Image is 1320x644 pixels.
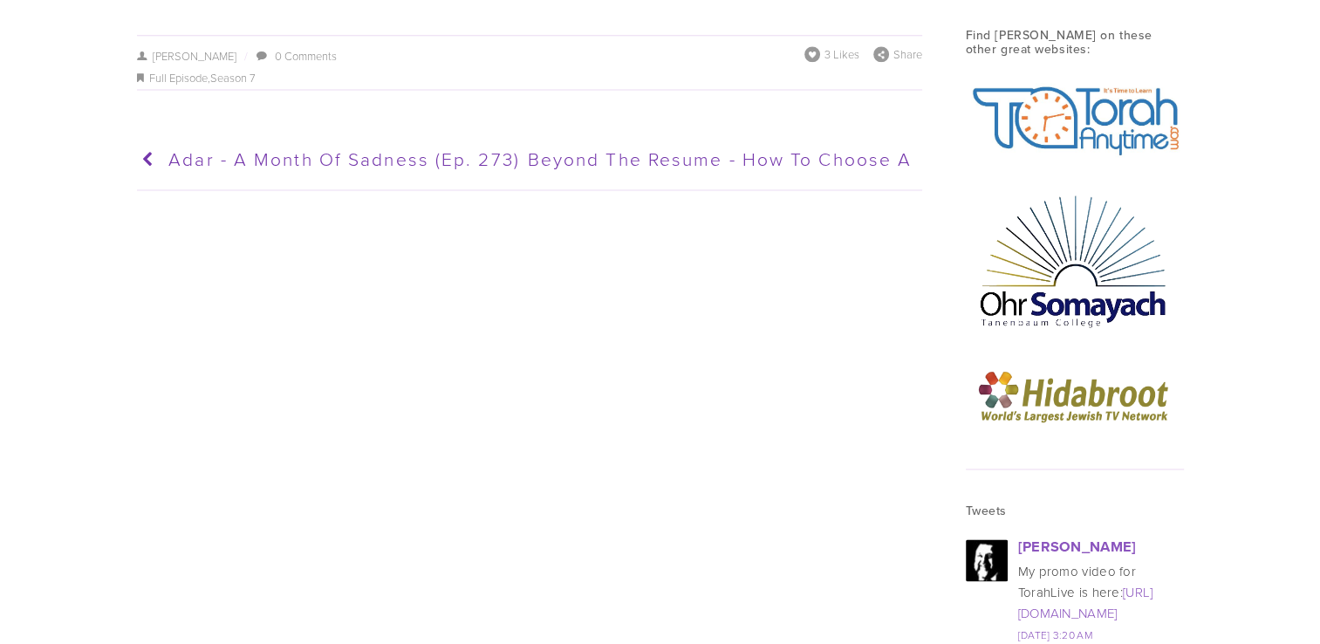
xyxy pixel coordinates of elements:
a: [PERSON_NAME] [1018,536,1137,557]
img: gkDPMaBV_normal.jpg [966,539,1008,581]
img: TorahAnytimeAlpha.jpg [966,78,1184,162]
a: [PERSON_NAME] [137,48,237,64]
div: , [137,68,922,89]
a: Season 7 [210,70,256,86]
span: Beyond The Resume - How To Choose A ... [528,146,937,171]
iframe: Disqus [137,190,922,426]
a: [URL][DOMAIN_NAME] [1018,583,1153,622]
span: / [236,48,254,64]
h3: Find [PERSON_NAME] on these other great websites: [966,28,1184,58]
span: Adar - A Month Of Sadness (Ep. 273) [168,146,520,171]
a: Full Episode [149,70,208,86]
a: [DATE] 3:20 AM [1018,627,1092,642]
a: 0 Comments [275,48,337,64]
img: logo_en.png [966,356,1184,435]
span: 3 Likes [824,46,859,62]
h3: Tweets [966,504,1184,518]
img: OhrSomayach Logo [966,183,1184,335]
a: Beyond The Resume - How To Choose A ... [528,138,913,182]
div: Share [873,46,922,62]
div: My promo video for TorahLive is here: [1018,561,1184,624]
a: Adar - A Month Of Sadness (Ep. 273) [137,138,522,182]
